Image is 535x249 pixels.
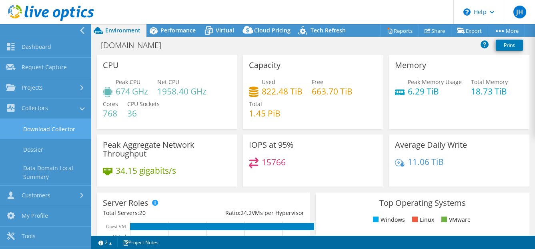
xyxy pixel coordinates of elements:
span: Peak Memory Usage [408,78,462,86]
h3: Peak Aggregate Network Throughput [103,141,231,158]
text: 0 [134,235,136,239]
a: Print [496,40,523,51]
span: JH [513,6,526,18]
span: CPU Sockets [127,100,160,108]
a: More [488,24,525,37]
a: Project Notes [117,237,164,247]
h4: 1.45 PiB [249,109,281,118]
div: Ratio: VMs per Hypervisor [204,209,305,217]
h4: 18.73 TiB [471,87,508,96]
h4: 822.48 TiB [262,87,303,96]
span: Used [262,78,275,86]
li: VMware [439,215,471,224]
h4: 6.29 TiB [408,87,462,96]
svg: \n [463,8,471,16]
h3: Memory [395,61,426,70]
h4: 1958.40 GHz [157,87,206,96]
span: Total [249,100,262,108]
li: Windows [371,215,405,224]
span: Total Memory [471,78,508,86]
span: 24.2 [240,209,252,217]
a: Share [419,24,451,37]
h4: 36 [127,109,160,118]
h3: Top Operating Systems [322,199,523,207]
h3: Server Roles [103,199,148,207]
text: Guest VM [106,224,126,229]
h4: 663.70 TiB [312,87,353,96]
h3: CPU [103,61,119,70]
h4: 674 GHz [116,87,148,96]
h3: Average Daily Write [395,141,467,149]
span: Free [312,78,323,86]
span: 20 [139,209,146,217]
span: Virtual [216,26,234,34]
span: Cloud Pricing [254,26,291,34]
h3: IOPS at 95% [249,141,294,149]
span: Net CPU [157,78,179,86]
h4: 11.06 TiB [408,157,444,166]
span: Environment [105,26,140,34]
text: Virtual [113,234,126,239]
h1: [DOMAIN_NAME] [97,41,174,50]
a: Export [451,24,488,37]
h4: 15766 [262,158,286,167]
h4: 768 [103,109,118,118]
span: Tech Refresh [311,26,346,34]
a: Reports [381,24,419,37]
li: Linux [410,215,434,224]
span: Cores [103,100,118,108]
span: Performance [160,26,196,34]
h4: 34.15 gigabits/s [116,166,176,175]
h3: Capacity [249,61,281,70]
span: Peak CPU [116,78,140,86]
div: Total Servers: [103,209,204,217]
a: 2 [93,237,118,247]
